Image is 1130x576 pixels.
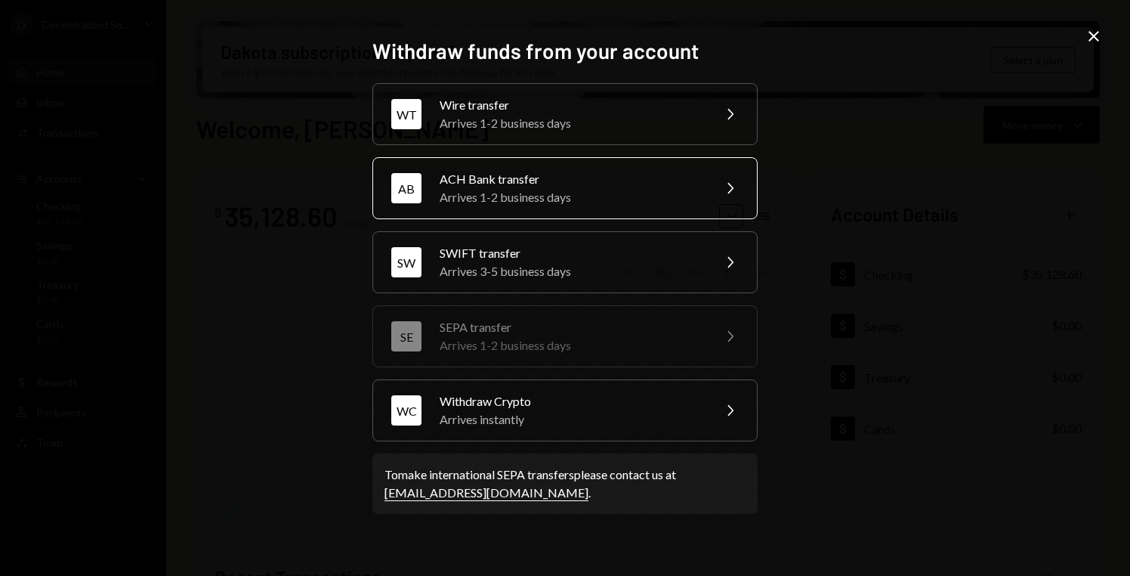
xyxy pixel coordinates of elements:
[391,99,421,129] div: WT
[391,395,421,426] div: WC
[372,231,758,293] button: SWSWIFT transferArrives 3-5 business days
[440,170,702,188] div: ACH Bank transfer
[391,321,421,351] div: SE
[372,305,758,367] button: SESEPA transferArrives 1-2 business days
[440,114,702,132] div: Arrives 1-2 business days
[391,247,421,277] div: SW
[440,392,702,410] div: Withdraw Crypto
[372,157,758,219] button: ABACH Bank transferArrives 1-2 business days
[440,96,702,114] div: Wire transfer
[440,410,702,429] div: Arrives instantly
[440,188,702,206] div: Arrives 1-2 business days
[384,485,588,501] a: [EMAIL_ADDRESS][DOMAIN_NAME]
[372,83,758,145] button: WTWire transferArrives 1-2 business days
[440,262,702,280] div: Arrives 3-5 business days
[440,336,702,355] div: Arrives 1-2 business days
[372,379,758,441] button: WCWithdraw CryptoArrives instantly
[391,173,421,203] div: AB
[384,466,746,502] div: To make international SEPA transfers please contact us at .
[440,318,702,336] div: SEPA transfer
[372,36,758,66] h2: Withdraw funds from your account
[440,244,702,262] div: SWIFT transfer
